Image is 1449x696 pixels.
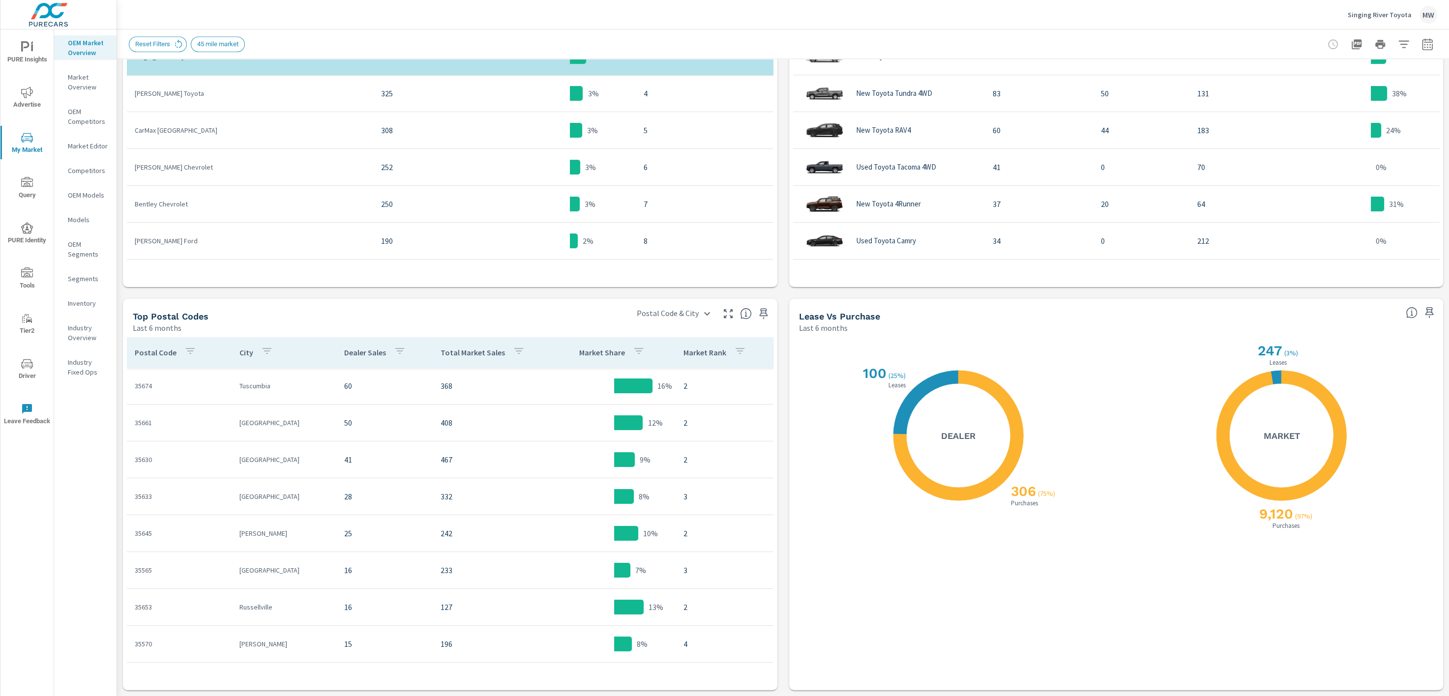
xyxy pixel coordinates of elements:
[129,40,176,48] span: Reset Filters
[1386,124,1401,136] p: 24%
[856,126,911,135] p: New Toyota RAV4
[1009,500,1040,506] p: Purchases
[1101,87,1182,99] p: 50
[344,638,425,650] p: 15
[135,125,365,135] p: CarMax [GEOGRAPHIC_DATA]
[441,491,545,502] p: 332
[1197,87,1301,99] p: 131
[648,417,662,429] p: 12%
[381,235,497,247] p: 190
[381,161,497,173] p: 252
[135,602,224,612] p: 35653
[887,382,908,388] p: Leases
[239,528,328,538] p: [PERSON_NAME]
[993,124,1085,136] p: 60
[683,417,765,429] p: 2
[135,88,365,98] p: [PERSON_NAME] Toyota
[68,357,109,377] p: Industry Fixed Ops
[644,124,765,136] p: 5
[54,35,117,60] div: OEM Market Overview
[441,417,545,429] p: 408
[657,380,672,392] p: 16%
[68,215,109,225] p: Models
[637,638,648,650] p: 8%
[54,355,117,379] div: Industry Fixed Ops
[1197,235,1301,247] p: 212
[344,380,425,392] p: 60
[683,527,765,539] p: 2
[1419,6,1437,24] div: MW
[1376,161,1387,173] p: 0%
[1197,161,1301,173] p: 70
[683,601,765,613] p: 2
[68,141,109,151] p: Market Editor
[68,274,109,284] p: Segments
[135,348,177,357] p: Postal Code
[1376,235,1387,247] p: 0%
[635,564,646,576] p: 7%
[861,365,887,381] h2: 100
[344,417,425,429] p: 50
[3,358,51,382] span: Driver
[993,198,1085,210] p: 37
[683,454,765,465] p: 2
[381,124,497,136] p: 308
[441,601,545,613] p: 127
[3,41,51,65] span: PURE Insights
[856,200,921,208] p: New Toyota 4Runner
[1009,483,1036,499] h2: 306
[191,40,244,48] span: 45 mile market
[135,639,224,649] p: 35570
[993,161,1085,173] p: 41
[0,29,54,436] div: nav menu
[135,418,224,428] p: 35661
[68,323,109,343] p: Industry Overview
[135,236,365,246] p: [PERSON_NAME] Ford
[1101,161,1182,173] p: 0
[805,189,844,219] img: glamour
[68,107,109,126] p: OEM Competitors
[135,455,224,464] p: 35630
[585,161,596,173] p: 3%
[587,124,598,136] p: 3%
[644,87,765,99] p: 4
[135,492,224,501] p: 35633
[239,639,328,649] p: [PERSON_NAME]
[3,403,51,427] span: Leave Feedback
[1267,359,1288,366] p: Leases
[54,296,117,311] div: Inventory
[1263,430,1300,441] h5: Market
[583,235,593,247] p: 2%
[579,348,625,357] p: Market Share
[683,348,726,357] p: Market Rank
[1101,124,1182,136] p: 44
[1347,34,1366,54] button: "Export Report to PDF"
[135,199,365,209] p: Bentley Chevrolet
[683,380,765,392] p: 2
[1418,34,1437,54] button: Select Date Range
[68,72,109,92] p: Market Overview
[344,564,425,576] p: 16
[135,162,365,172] p: [PERSON_NAME] Chevrolet
[239,602,328,612] p: Russellville
[1370,34,1390,54] button: Print Report
[683,491,765,502] p: 3
[3,222,51,246] span: PURE Identity
[720,306,736,321] button: Make Fullscreen
[585,198,595,210] p: 3%
[381,87,497,99] p: 325
[856,89,932,98] p: New Toyota Tundra 4WD
[54,104,117,129] div: OEM Competitors
[756,306,771,321] span: Save this to your personalized report
[993,87,1085,99] p: 83
[68,239,109,259] p: OEM Segments
[644,235,765,247] p: 8
[1257,506,1293,522] h2: 9,120
[54,212,117,227] div: Models
[441,527,545,539] p: 242
[799,322,848,334] p: Last 6 months
[54,320,117,345] div: Industry Overview
[381,198,497,210] p: 250
[441,564,545,576] p: 233
[588,87,598,99] p: 3%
